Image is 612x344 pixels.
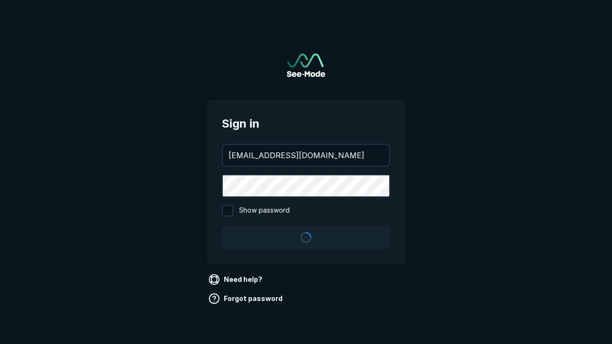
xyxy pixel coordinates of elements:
span: Show password [239,205,290,216]
a: Go to sign in [287,54,325,77]
a: Need help? [207,272,266,287]
img: See-Mode Logo [287,54,325,77]
span: Sign in [222,115,390,132]
input: your@email.com [223,145,389,166]
a: Forgot password [207,291,286,306]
